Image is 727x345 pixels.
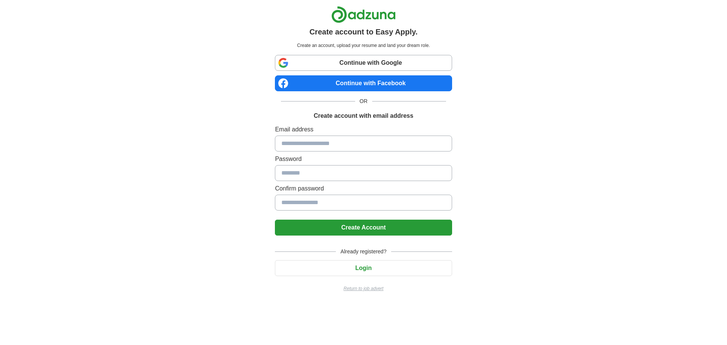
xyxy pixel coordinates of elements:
a: Login [275,265,452,271]
a: Return to job advert [275,285,452,292]
span: OR [355,97,372,105]
img: Adzuna logo [331,6,396,23]
span: Already registered? [336,248,391,256]
p: Create an account, upload your resume and land your dream role. [276,42,450,49]
h1: Create account with email address [314,111,413,120]
button: Create Account [275,220,452,236]
a: Continue with Google [275,55,452,71]
h1: Create account to Easy Apply. [309,26,418,37]
label: Confirm password [275,184,452,193]
label: Password [275,155,452,164]
a: Continue with Facebook [275,75,452,91]
label: Email address [275,125,452,134]
button: Login [275,260,452,276]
